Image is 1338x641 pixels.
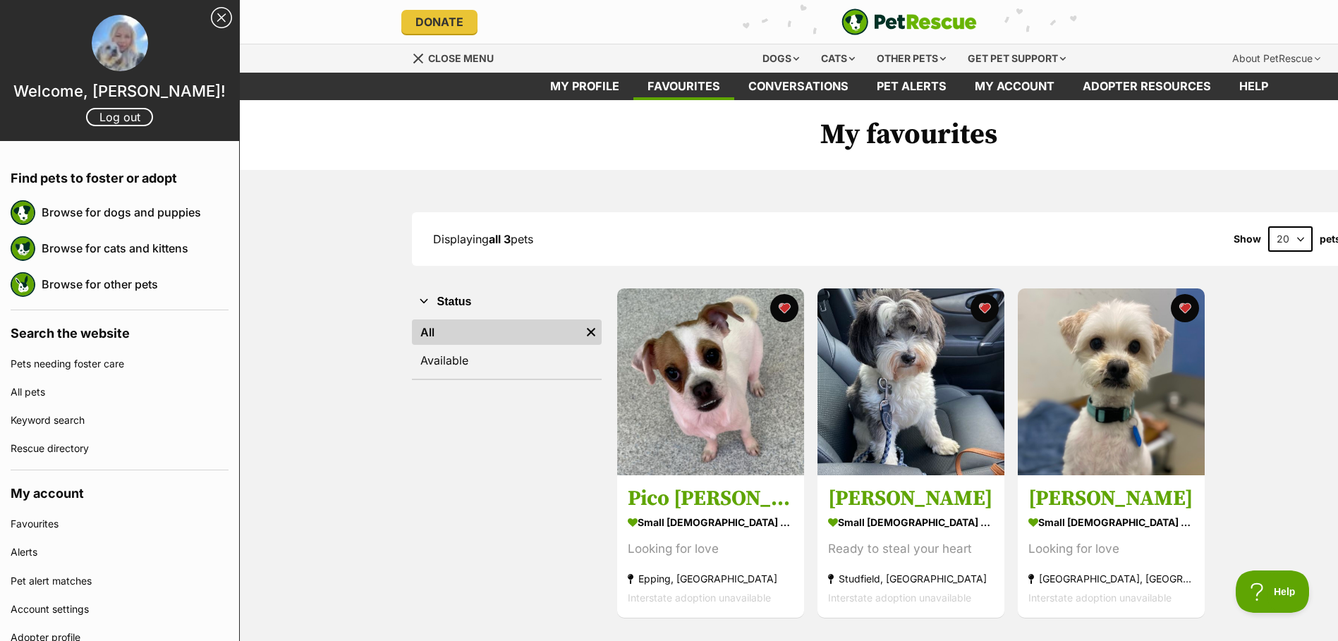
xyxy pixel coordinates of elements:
div: Cats [811,44,865,73]
a: Close Sidebar [211,7,232,28]
div: [GEOGRAPHIC_DATA], [GEOGRAPHIC_DATA] [1028,570,1194,589]
a: Log out [86,108,153,126]
a: Pets needing foster care [11,350,229,378]
div: small [DEMOGRAPHIC_DATA] Dog [828,513,994,533]
span: Show [1234,233,1261,245]
img: petrescue logo [11,200,35,225]
img: logo-e224e6f780fb5917bec1dbf3a21bbac754714ae5b6737aabdf751b685950b380.svg [841,8,977,35]
span: Interstate adoption unavailable [628,592,771,604]
a: Browse for dogs and puppies [42,197,229,227]
a: PetRescue [841,8,977,35]
h4: Find pets to foster or adopt [11,155,229,195]
div: Dogs [753,44,809,73]
img: Leo [1018,288,1205,475]
iframe: Help Scout Beacon - Open [1236,570,1310,613]
a: My profile [536,73,633,100]
a: [PERSON_NAME] small [DEMOGRAPHIC_DATA] Dog Looking for love [GEOGRAPHIC_DATA], [GEOGRAPHIC_DATA] ... [1018,475,1205,618]
a: conversations [734,73,863,100]
a: Favourites [11,510,229,538]
h3: [PERSON_NAME] [828,486,994,513]
div: About PetRescue [1222,44,1330,73]
img: petrescue logo [11,272,35,297]
a: Rescue directory [11,434,229,463]
img: profile image [92,15,148,71]
a: Help [1225,73,1282,100]
div: Looking for love [628,540,793,559]
span: Interstate adoption unavailable [828,592,971,604]
img: petrescue logo [11,236,35,261]
a: Account settings [11,595,229,623]
button: favourite [770,294,798,322]
h3: Pico [PERSON_NAME] [628,486,793,513]
a: Donate [401,10,478,34]
a: Adopter resources [1069,73,1225,100]
strong: all 3 [489,232,511,246]
div: Epping, [GEOGRAPHIC_DATA] [628,570,793,589]
img: Louie [817,288,1004,475]
button: Status [412,293,602,311]
a: Alerts [11,538,229,566]
a: Remove filter [580,319,602,345]
img: Pico De Gallo [617,288,804,475]
span: Interstate adoption unavailable [1028,592,1172,604]
h4: My account [11,470,229,510]
a: Pet alert matches [11,567,229,595]
button: favourite [971,294,999,322]
div: Ready to steal your heart [828,540,994,559]
span: Displaying pets [433,232,533,246]
h3: [PERSON_NAME] [1028,486,1194,513]
a: My account [961,73,1069,100]
button: favourite [1171,294,1199,322]
a: Menu [412,44,504,70]
div: Status [412,317,602,379]
a: Keyword search [11,406,229,434]
div: Looking for love [1028,540,1194,559]
div: small [DEMOGRAPHIC_DATA] Dog [628,513,793,533]
div: small [DEMOGRAPHIC_DATA] Dog [1028,513,1194,533]
a: All [412,319,580,345]
a: [PERSON_NAME] small [DEMOGRAPHIC_DATA] Dog Ready to steal your heart Studfield, [GEOGRAPHIC_DATA]... [817,475,1004,618]
span: Close menu [428,52,494,64]
a: Pico [PERSON_NAME] small [DEMOGRAPHIC_DATA] Dog Looking for love Epping, [GEOGRAPHIC_DATA] Inters... [617,475,804,618]
a: All pets [11,378,229,406]
div: Get pet support [958,44,1076,73]
a: Pet alerts [863,73,961,100]
a: Browse for other pets [42,269,229,299]
a: Available [412,348,602,373]
a: Favourites [633,73,734,100]
a: Browse for cats and kittens [42,233,229,263]
div: Other pets [867,44,956,73]
h4: Search the website [11,310,229,350]
div: Studfield, [GEOGRAPHIC_DATA] [828,570,994,589]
